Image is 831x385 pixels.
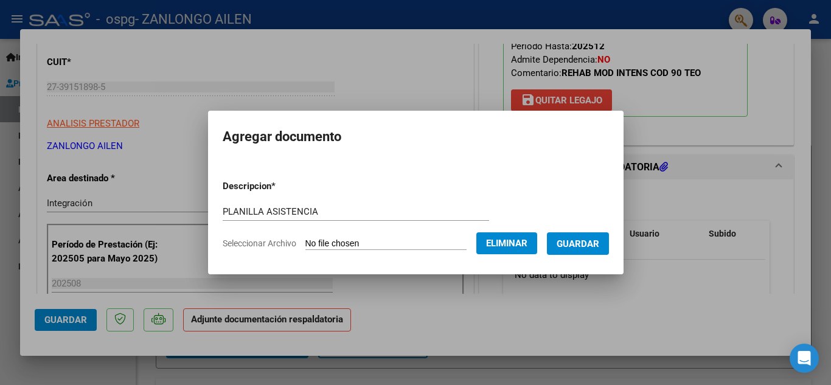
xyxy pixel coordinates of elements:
[223,238,296,248] span: Seleccionar Archivo
[486,238,527,249] span: Eliminar
[547,232,609,255] button: Guardar
[476,232,537,254] button: Eliminar
[557,238,599,249] span: Guardar
[223,179,339,193] p: Descripcion
[223,125,609,148] h2: Agregar documento
[790,344,819,373] div: Open Intercom Messenger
